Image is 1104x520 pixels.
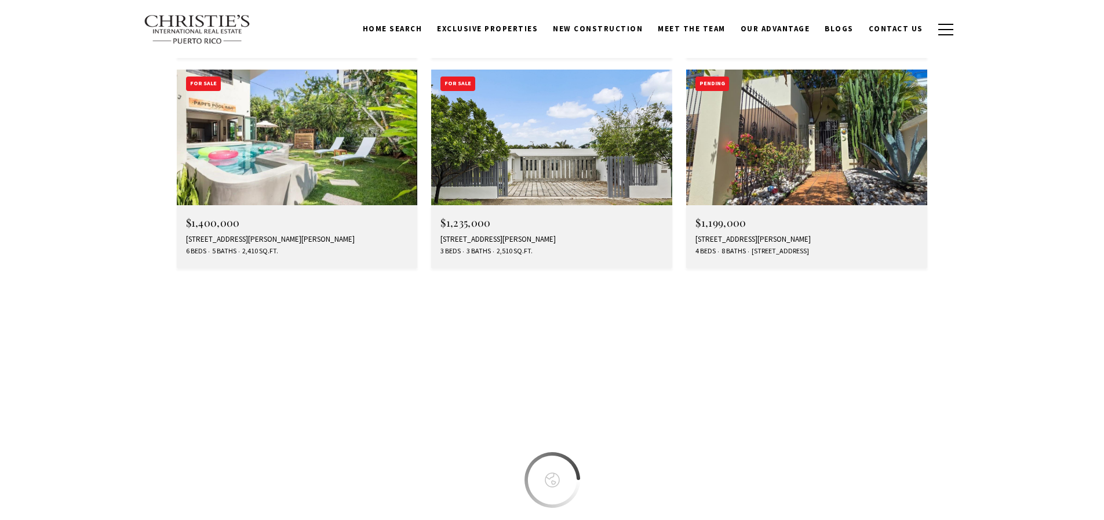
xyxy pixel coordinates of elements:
span: New Construction [553,24,643,34]
a: Blogs [817,18,861,40]
span: 8 Baths [719,246,746,256]
a: For Sale $1,235,000 [STREET_ADDRESS][PERSON_NAME] 3 Beds 3 Baths 2,510 Sq.Ft. [431,70,672,268]
a: Pending $1,199,000 [STREET_ADDRESS][PERSON_NAME] 4 Beds 8 Baths [STREET_ADDRESS] [686,70,927,268]
span: [STREET_ADDRESS] [749,246,809,256]
span: 4 Beds [695,246,716,256]
div: For Sale [186,77,221,91]
div: [STREET_ADDRESS][PERSON_NAME][PERSON_NAME] [186,235,409,244]
span: 2,410 Sq.Ft. [239,246,278,256]
img: Christie's International Real Estate text transparent background [144,14,252,45]
span: 3 Baths [464,246,491,256]
span: Blogs [825,24,854,34]
a: Meet the Team [650,18,733,40]
a: New Construction [545,18,650,40]
a: Home Search [355,18,430,40]
span: $1,235,000 [440,216,490,230]
span: 3 Beds [440,246,461,256]
span: $1,400,000 [186,216,240,230]
a: Our Advantage [733,18,818,40]
div: [STREET_ADDRESS][PERSON_NAME] [695,235,918,244]
span: $1,199,000 [695,216,746,230]
span: 5 Baths [209,246,236,256]
a: For Sale $1,400,000 [STREET_ADDRESS][PERSON_NAME][PERSON_NAME] 6 Beds 5 Baths 2,410 Sq.Ft. [177,70,418,268]
a: Exclusive Properties [429,18,545,40]
span: Our Advantage [741,24,810,34]
div: Pending [695,77,729,91]
div: For Sale [440,77,475,91]
span: 6 Beds [186,246,206,256]
div: [STREET_ADDRESS][PERSON_NAME] [440,235,663,244]
span: Exclusive Properties [437,24,538,34]
span: 2,510 Sq.Ft. [494,246,533,256]
span: Contact Us [869,24,923,34]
